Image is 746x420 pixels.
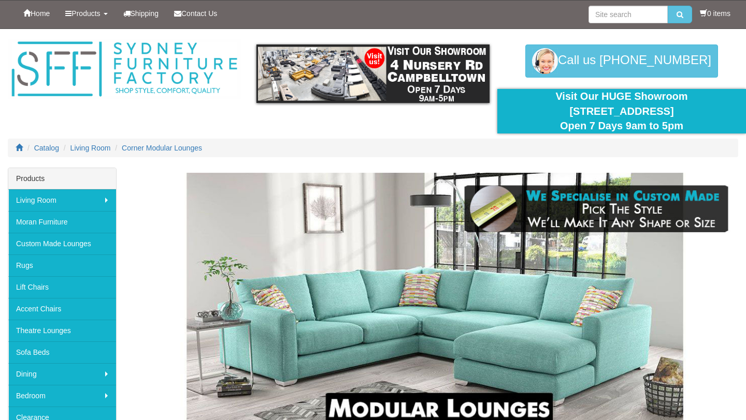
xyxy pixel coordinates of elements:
input: Site search [589,6,668,23]
a: Shipping [116,1,167,26]
a: Bedroom [8,385,116,407]
a: Corner Modular Lounges [122,144,202,152]
span: Home [31,9,50,18]
img: Sydney Furniture Factory [8,39,241,99]
img: showroom.gif [256,44,490,103]
a: Living Room [70,144,111,152]
a: Contact Us [166,1,225,26]
span: Shipping [131,9,159,18]
span: Contact Us [181,9,217,18]
a: Moran Furniture [8,211,116,233]
a: Rugs [8,254,116,276]
a: Accent Chairs [8,298,116,320]
a: Products [58,1,115,26]
a: Catalog [34,144,59,152]
a: Living Room [8,189,116,211]
a: Dining [8,363,116,385]
div: Products [8,168,116,189]
li: 0 items [700,8,730,19]
a: Home [16,1,58,26]
a: Theatre Lounges [8,320,116,341]
a: Lift Chairs [8,276,116,298]
span: Products [71,9,100,18]
div: Visit Our HUGE Showroom [STREET_ADDRESS] Open 7 Days 9am to 5pm [505,89,738,133]
a: Custom Made Lounges [8,233,116,254]
a: Sofa Beds [8,341,116,363]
